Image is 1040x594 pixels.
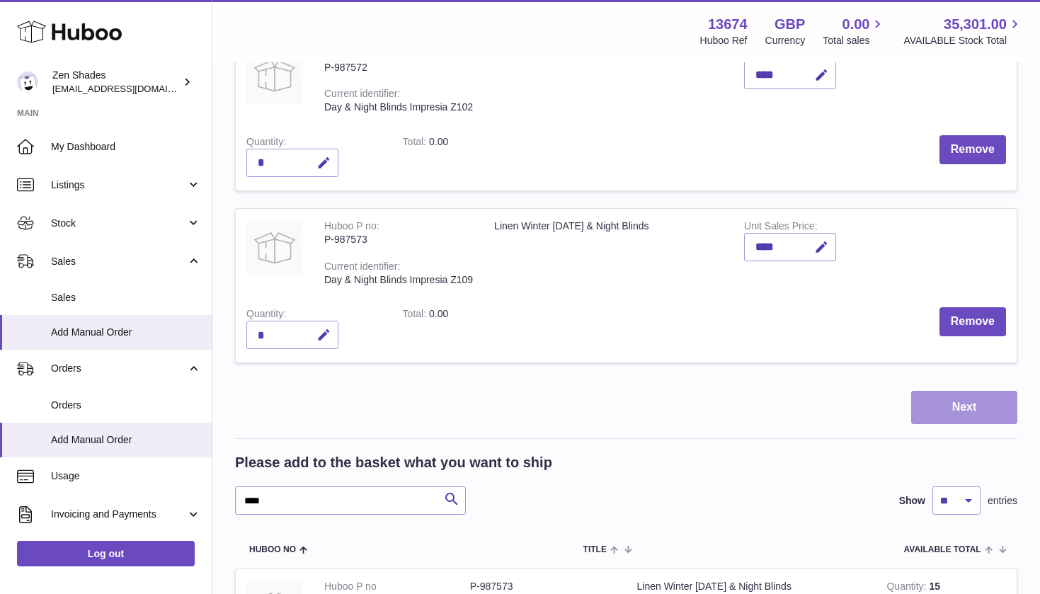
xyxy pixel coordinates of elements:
[765,34,806,47] div: Currency
[939,135,1006,164] button: Remove
[429,136,448,147] span: 0.00
[823,34,886,47] span: Total sales
[52,69,180,96] div: Zen Shades
[484,209,733,297] td: Linen Winter [DATE] & Night Blinds
[403,136,429,151] label: Total
[324,61,473,74] div: P-987572
[246,47,303,104] img: Bliss Porcelain White Day & Night Blinds
[246,136,286,151] label: Quantity
[235,453,552,472] h2: Please add to the basket what you want to ship
[51,140,201,154] span: My Dashboard
[470,580,616,593] dd: P-987573
[51,433,201,447] span: Add Manual Order
[904,545,981,554] span: AVAILABLE Total
[903,15,1023,47] a: 35,301.00 AVAILABLE Stock Total
[775,15,805,34] strong: GBP
[708,15,748,34] strong: 13674
[51,217,186,230] span: Stock
[903,34,1023,47] span: AVAILABLE Stock Total
[246,308,286,323] label: Quantity
[51,291,201,304] span: Sales
[249,545,296,554] span: Huboo no
[700,34,748,47] div: Huboo Ref
[51,255,186,268] span: Sales
[324,88,400,103] div: Current identifier
[51,362,186,375] span: Orders
[51,469,201,483] span: Usage
[324,233,473,246] div: P-987573
[911,391,1017,424] button: Next
[52,83,208,94] span: [EMAIL_ADDRESS][DOMAIN_NAME]
[324,101,473,114] div: Day & Night Blinds Impresia Z102
[823,15,886,47] a: 0.00 Total sales
[246,219,303,276] img: Linen Winter White Day & Night Blinds
[324,220,379,235] div: Huboo P no
[583,545,607,554] span: Title
[403,308,429,323] label: Total
[324,580,470,593] dt: Huboo P no
[51,326,201,339] span: Add Manual Order
[17,72,38,93] img: hristo@zenshades.co.uk
[324,261,400,275] div: Current identifier
[899,494,925,508] label: Show
[988,494,1017,508] span: entries
[842,15,870,34] span: 0.00
[484,37,733,125] td: Bliss Porcelain [DATE] & Night Blinds
[429,308,448,319] span: 0.00
[51,399,201,412] span: Orders
[17,541,195,566] a: Log out
[51,508,186,521] span: Invoicing and Payments
[939,307,1006,336] button: Remove
[51,178,186,192] span: Listings
[744,220,817,235] label: Unit Sales Price
[944,15,1007,34] span: 35,301.00
[324,273,473,287] div: Day & Night Blinds Impresia Z109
